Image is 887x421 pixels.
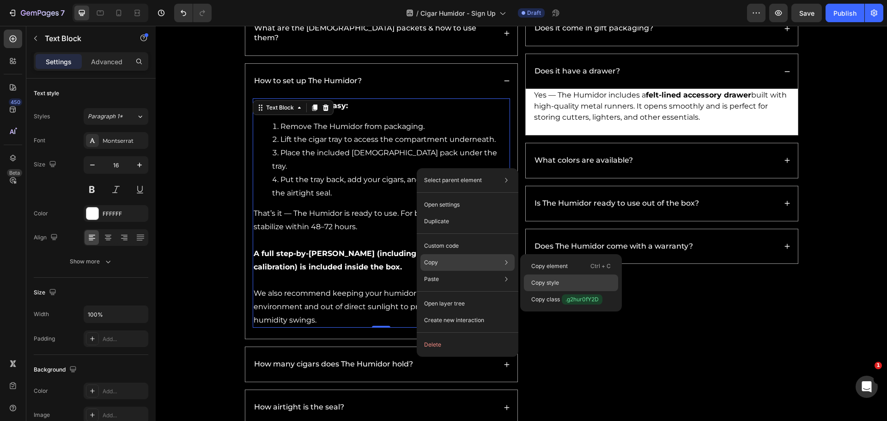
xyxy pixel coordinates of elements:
[34,232,60,244] div: Align
[116,121,353,147] li: Place the included [DEMOGRAPHIC_DATA] pack under the tray.
[562,294,602,305] span: .g2hur0fY2D
[531,294,602,305] p: Copy class
[531,262,568,270] p: Copy element
[34,287,58,299] div: Size
[34,253,148,270] button: Show more
[98,50,206,60] p: How to set up The Humidor?
[116,94,353,108] li: Remove The Humidor from packaging.
[424,258,438,267] p: Copy
[84,108,148,125] button: Paragraph 1*
[98,181,353,208] p: That’s it — The Humidor is ready to use. For best results, humidity will stabilize within 48–72 h...
[61,7,65,18] p: 7
[527,9,541,17] span: Draft
[98,261,353,301] p: We also recommend keeping your humidor in a cool, stable environment and out of direct sunlight t...
[34,159,58,171] div: Size
[379,173,543,183] p: Is The Humidor ready to use out of the box?
[7,169,22,177] div: Beta
[46,57,72,67] p: Settings
[856,376,878,398] iframe: Intercom live chat
[98,334,257,343] p: How many cigars does The Humidor hold?
[420,336,515,353] button: Delete
[34,387,48,395] div: Color
[424,275,439,283] p: Paste
[34,364,79,376] div: Background
[34,310,49,318] div: Width
[70,257,113,266] div: Show more
[4,4,69,22] button: 7
[109,78,140,86] div: Text Block
[103,210,146,218] div: FFFFFF
[91,57,122,67] p: Advanced
[799,9,814,17] span: Save
[791,4,822,22] button: Save
[379,41,464,50] p: Does it have a drawer?
[174,4,212,22] div: Undo/Redo
[490,65,595,73] strong: felt-lined accessory drawer
[424,242,459,250] p: Custom code
[378,64,634,97] p: Yes — The Humidor includes a built with high-quality metal runners. It opens smoothly and is perf...
[156,26,887,421] iframe: To enrich screen reader interactions, please activate Accessibility in Grammarly extension settings
[416,8,419,18] span: /
[103,387,146,396] div: Add...
[424,316,484,325] p: Create new interaction
[34,335,55,343] div: Padding
[9,98,22,106] div: 450
[377,39,466,52] div: Rich Text Editor. Editing area: main
[424,299,465,308] p: Open layer tree
[379,216,537,226] p: Does The Humidor come with a warranty?
[88,112,123,121] span: Paragraph 1*
[34,411,50,419] div: Image
[875,362,882,369] span: 1
[377,214,539,227] div: Rich Text Editor. Editing area: main
[420,8,496,18] span: Cigar Humidor - Sign Up
[84,306,148,323] input: Auto
[34,89,59,98] div: Text style
[826,4,864,22] button: Publish
[833,8,857,18] div: Publish
[424,176,482,184] p: Select parent element
[531,279,559,287] p: Copy style
[116,147,353,174] li: Put the tray back, add your cigars, and close the lid to activate the airtight seal.
[98,377,188,386] p: How airtight is the seal?
[377,171,545,184] div: Rich Text Editor. Editing area: main
[103,137,146,145] div: Montserrat
[377,128,479,141] div: Rich Text Editor. Editing area: main
[34,112,50,121] div: Styles
[103,411,146,420] div: Add...
[379,130,477,140] p: What colors are available?
[424,217,449,226] p: Duplicate
[116,107,353,121] li: Lift the cigar tray to access the compartment underneath.
[424,201,460,209] p: Open settings
[45,33,123,44] p: Text Block
[98,223,309,245] strong: A full step-by-[PERSON_NAME] (including hygrometer calibration) is included inside the box.
[34,209,48,218] div: Color
[590,262,611,271] p: Ctrl + C
[103,335,146,343] div: Add...
[34,136,45,145] div: Font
